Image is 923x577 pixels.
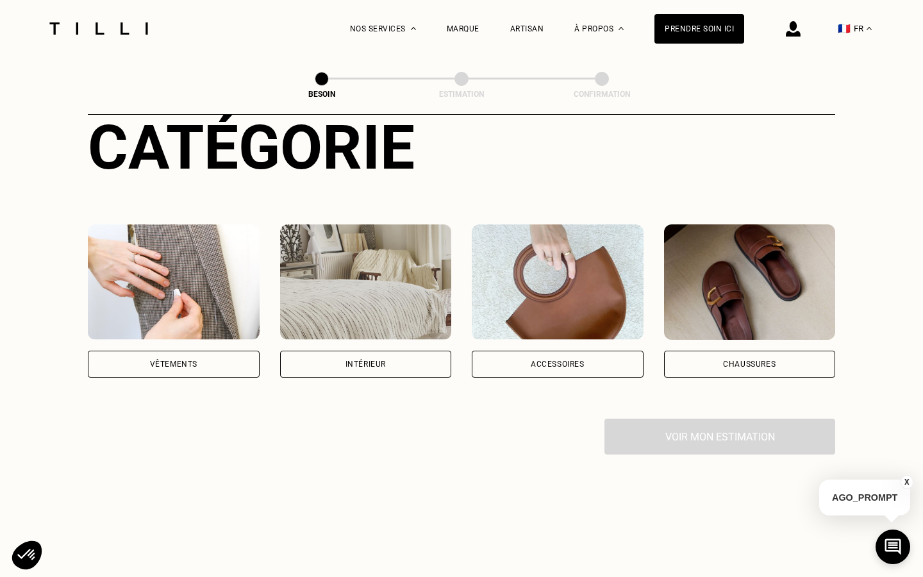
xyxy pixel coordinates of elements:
[901,475,913,489] button: X
[45,22,153,35] img: Logo du service de couturière Tilli
[510,24,544,33] a: Artisan
[654,14,744,44] a: Prendre soin ici
[538,90,666,99] div: Confirmation
[280,224,452,340] img: Intérieur
[411,27,416,30] img: Menu déroulant
[345,360,386,368] div: Intérieur
[867,27,872,30] img: menu déroulant
[150,360,197,368] div: Vêtements
[819,480,910,515] p: AGO_PROMPT
[88,224,260,340] img: Vêtements
[723,360,776,368] div: Chaussures
[664,224,836,340] img: Chaussures
[472,224,644,340] img: Accessoires
[619,27,624,30] img: Menu déroulant à propos
[258,90,386,99] div: Besoin
[786,21,801,37] img: icône connexion
[838,22,851,35] span: 🇫🇷
[88,112,835,183] div: Catégorie
[531,360,585,368] div: Accessoires
[397,90,526,99] div: Estimation
[447,24,479,33] a: Marque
